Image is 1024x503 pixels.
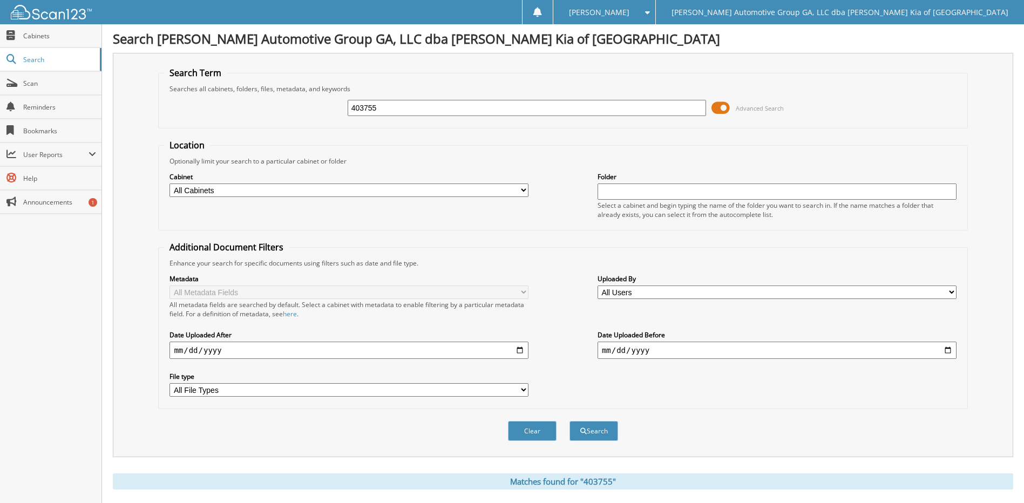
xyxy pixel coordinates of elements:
label: Cabinet [169,172,528,181]
label: Folder [598,172,957,181]
div: Select a cabinet and begin typing the name of the folder you want to search in. If the name match... [598,201,957,219]
span: [PERSON_NAME] [569,9,629,16]
div: Searches all cabinets, folders, files, metadata, and keywords [164,84,961,93]
legend: Additional Document Filters [164,241,289,253]
label: File type [169,372,528,381]
span: Search [23,55,94,64]
label: Uploaded By [598,274,957,283]
legend: Search Term [164,67,227,79]
legend: Location [164,139,210,151]
input: start [169,342,528,359]
span: Bookmarks [23,126,96,135]
span: User Reports [23,150,89,159]
span: Reminders [23,103,96,112]
span: Cabinets [23,31,96,40]
h1: Search [PERSON_NAME] Automotive Group GA, LLC dba [PERSON_NAME] Kia of [GEOGRAPHIC_DATA] [113,30,1013,47]
div: 1 [89,198,97,207]
span: Announcements [23,198,96,207]
img: scan123-logo-white.svg [11,5,92,19]
div: Enhance your search for specific documents using filters such as date and file type. [164,259,961,268]
span: Scan [23,79,96,88]
div: All metadata fields are searched by default. Select a cabinet with metadata to enable filtering b... [169,300,528,318]
span: Advanced Search [736,104,784,112]
label: Date Uploaded After [169,330,528,339]
button: Search [569,421,618,441]
label: Metadata [169,274,528,283]
span: [PERSON_NAME] Automotive Group GA, LLC dba [PERSON_NAME] Kia of [GEOGRAPHIC_DATA] [672,9,1008,16]
input: end [598,342,957,359]
div: Matches found for "403755" [113,473,1013,490]
span: Help [23,174,96,183]
label: Date Uploaded Before [598,330,957,339]
div: Optionally limit your search to a particular cabinet or folder [164,157,961,166]
a: here [283,309,297,318]
button: Clear [508,421,557,441]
